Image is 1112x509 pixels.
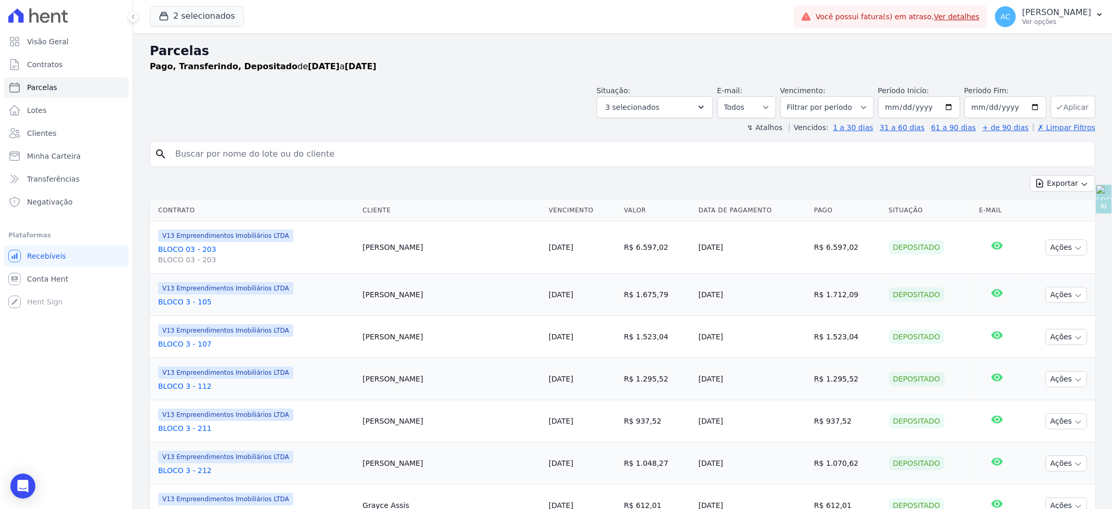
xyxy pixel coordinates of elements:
[4,169,128,189] a: Transferências
[931,123,976,132] a: 61 a 90 dias
[810,442,884,485] td: R$ 1.070,62
[158,297,354,307] a: BLOCO 3 - 105
[358,400,545,442] td: [PERSON_NAME]
[1022,18,1091,26] p: Ver opções
[889,372,945,386] div: Depositado
[975,200,1019,221] th: E-mail
[545,200,620,221] th: Vencimento
[549,417,573,425] a: [DATE]
[964,85,1046,96] label: Período Fim:
[1001,13,1011,20] span: AC
[597,96,713,118] button: 3 selecionados
[150,6,244,26] button: 2 selecionados
[789,123,829,132] label: Vencidos:
[150,60,377,73] p: de a
[358,442,545,485] td: [PERSON_NAME]
[1051,96,1095,118] button: Aplicar
[694,442,810,485] td: [DATE]
[158,230,293,242] span: V13 Empreendimentos Imobiliários LTDA
[4,192,128,212] a: Negativação
[1045,329,1087,345] button: Ações
[780,86,825,95] label: Vencimento:
[27,151,81,161] span: Minha Carteira
[358,316,545,358] td: [PERSON_NAME]
[810,274,884,316] td: R$ 1.712,09
[4,100,128,121] a: Lotes
[150,42,1095,60] h2: Parcelas
[982,123,1029,132] a: + de 90 dias
[27,274,68,284] span: Conta Hent
[885,200,975,221] th: Situação
[889,287,945,302] div: Depositado
[620,200,694,221] th: Valor
[694,358,810,400] td: [DATE]
[158,451,293,463] span: V13 Empreendimentos Imobiliários LTDA
[27,174,80,184] span: Transferências
[833,123,873,132] a: 1 a 30 dias
[169,144,1091,164] input: Buscar por nome do lote ou do cliente
[597,86,630,95] label: Situação:
[620,358,694,400] td: R$ 1.295,52
[158,324,293,337] span: V13 Empreendimentos Imobiliários LTDA
[889,240,945,254] div: Depositado
[717,86,743,95] label: E-mail:
[620,274,694,316] td: R$ 1.675,79
[158,366,293,379] span: V13 Empreendimentos Imobiliários LTDA
[810,316,884,358] td: R$ 1.523,04
[4,246,128,266] a: Recebíveis
[620,400,694,442] td: R$ 937,52
[308,61,340,71] strong: [DATE]
[880,123,924,132] a: 31 a 60 dias
[549,290,573,299] a: [DATE]
[694,200,810,221] th: Data de Pagamento
[987,2,1112,31] button: AC [PERSON_NAME] Ver opções
[158,254,354,265] span: BLOCO 03 - 203
[620,442,694,485] td: R$ 1.048,27
[358,221,545,274] td: [PERSON_NAME]
[4,146,128,167] a: Minha Carteira
[1030,175,1095,192] button: Exportar
[358,274,545,316] td: [PERSON_NAME]
[1045,239,1087,256] button: Ações
[27,105,47,116] span: Lotes
[27,197,73,207] span: Negativação
[158,423,354,434] a: BLOCO 3 - 211
[4,54,128,75] a: Contratos
[8,229,124,241] div: Plataformas
[4,269,128,289] a: Conta Hent
[27,251,66,261] span: Recebíveis
[549,243,573,251] a: [DATE]
[816,11,979,22] span: Você possui fatura(s) em atraso.
[10,474,35,499] div: Open Intercom Messenger
[1045,455,1087,472] button: Ações
[620,221,694,274] td: R$ 6.597,02
[27,36,69,47] span: Visão Geral
[889,456,945,470] div: Depositado
[549,459,573,467] a: [DATE]
[747,123,782,132] label: ↯ Atalhos
[158,282,293,295] span: V13 Empreendimentos Imobiliários LTDA
[620,316,694,358] td: R$ 1.523,04
[27,128,56,138] span: Clientes
[158,244,354,265] a: BLOCO 03 - 203BLOCO 03 - 203
[27,82,57,93] span: Parcelas
[549,375,573,383] a: [DATE]
[1045,413,1087,429] button: Ações
[694,221,810,274] td: [DATE]
[605,101,660,113] span: 3 selecionados
[810,358,884,400] td: R$ 1.295,52
[150,61,298,71] strong: Pago, Transferindo, Depositado
[694,400,810,442] td: [DATE]
[889,414,945,428] div: Depositado
[4,77,128,98] a: Parcelas
[810,200,884,221] th: Pago
[158,381,354,391] a: BLOCO 3 - 112
[694,274,810,316] td: [DATE]
[158,465,354,476] a: BLOCO 3 - 212
[345,61,377,71] strong: [DATE]
[358,200,545,221] th: Cliente
[154,148,167,160] i: search
[1045,287,1087,303] button: Ações
[27,59,62,70] span: Contratos
[358,358,545,400] td: [PERSON_NAME]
